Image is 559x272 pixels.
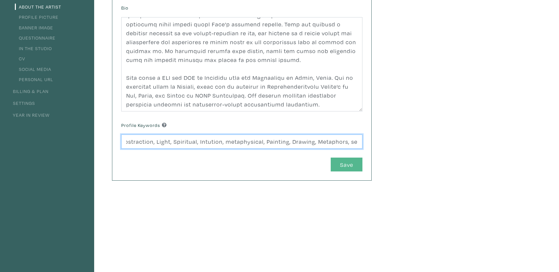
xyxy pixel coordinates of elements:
a: Social Media [15,66,51,72]
label: Profile Keywords [121,122,167,129]
button: Save [331,158,362,172]
a: CV [15,55,25,62]
a: Year in Review [9,112,50,118]
a: Profile Picture [15,14,58,20]
a: Billing & Plan [9,88,49,94]
a: Questionnaire [15,35,56,41]
textarea: Loremip Dolo si am consecteturadipis elitse doeiusm te inc utlaboreetdo ma aliquaen, adminimvenia... [121,17,362,111]
input: Comma-separated keywords that best describe you and your work. [121,135,362,149]
a: About the Artist [15,4,61,10]
a: Personal URL [15,76,53,82]
a: In the Studio [15,45,52,51]
a: Banner Image [15,24,53,31]
label: Bio [121,4,129,12]
a: Settings [9,100,35,106]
